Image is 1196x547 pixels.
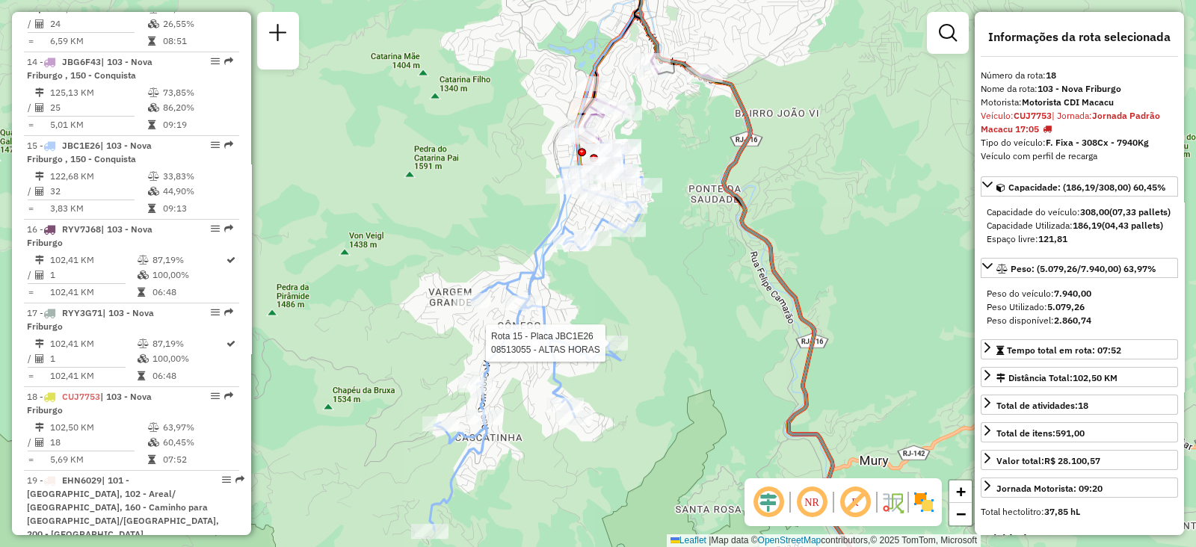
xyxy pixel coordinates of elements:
[35,438,44,447] i: Total de Atividades
[981,149,1178,163] div: Veículo com perfil de recarga
[162,435,233,450] td: 60,45%
[981,532,1178,546] h4: Atividades
[138,256,149,265] i: % de utilização do peso
[35,88,44,97] i: Distância Total
[981,339,1178,359] a: Tempo total em rota: 07:52
[1008,182,1166,193] span: Capacidade: (186,19/308,00) 60,45%
[881,490,904,514] img: Fluxo de ruas
[671,535,706,546] a: Leaflet
[49,169,147,184] td: 122,68 KM
[222,475,231,484] em: Opções
[35,19,44,28] i: Total de Atividades
[1046,69,1056,81] strong: 18
[49,268,137,282] td: 1
[49,452,147,467] td: 5,69 KM
[138,339,149,348] i: % de utilização do peso
[62,223,101,235] span: RYV7J68
[152,268,225,282] td: 100,00%
[27,391,152,415] span: 18 -
[162,420,233,435] td: 63,97%
[1044,455,1100,466] strong: R$ 28.100,57
[148,120,155,129] i: Tempo total em rota
[148,187,159,196] i: % de utilização da cubagem
[35,339,44,348] i: Distância Total
[162,34,233,49] td: 08:51
[62,56,101,67] span: JBG6F43
[152,336,225,351] td: 87,19%
[148,172,159,181] i: % de utilização do peso
[1044,506,1080,517] strong: 37,85 hL
[62,391,100,402] span: CUJ7753
[981,110,1160,135] span: | Jornada:
[49,184,147,199] td: 32
[27,307,154,332] span: | 103 - Nova Friburgo
[667,534,981,547] div: Map data © contributors,© 2025 TomTom, Microsoft
[987,300,1172,314] div: Peso Utilizado:
[49,85,147,100] td: 125,13 KM
[162,16,233,31] td: 26,55%
[1102,220,1163,231] strong: (04,43 pallets)
[211,140,220,149] em: Opções
[981,478,1178,498] a: Jornada Motorista: 09:20
[981,136,1178,149] div: Tipo do veículo:
[49,368,137,383] td: 102,41 KM
[162,117,233,132] td: 09:19
[758,535,822,546] a: OpenStreetMap
[27,117,34,132] td: =
[27,368,34,383] td: =
[981,367,1178,387] a: Distância Total:102,50 KM
[224,57,233,66] em: Rota exportada
[27,184,34,199] td: /
[49,34,147,49] td: 6,59 KM
[62,307,102,318] span: RYY3G71
[152,285,225,300] td: 06:48
[1078,400,1088,411] strong: 18
[27,223,152,248] span: | 103 - Nova Friburgo
[1055,427,1085,439] strong: 591,00
[49,117,147,132] td: 5,01 KM
[981,96,1178,109] div: Motorista:
[981,82,1178,96] div: Nome da rota:
[27,34,34,49] td: =
[987,232,1172,246] div: Espaço livre:
[211,392,220,401] em: Opções
[1022,96,1114,108] strong: Motorista CDI Macacu
[27,140,152,164] span: | 103 - Nova Friburgo , 150 - Conquista
[956,482,966,501] span: +
[138,354,149,363] i: % de utilização da cubagem
[981,505,1178,519] div: Total hectolitro:
[1047,301,1085,312] strong: 5.079,26
[138,288,145,297] i: Tempo total em rota
[148,455,155,464] i: Tempo total em rota
[27,351,34,366] td: /
[224,308,233,317] em: Rota exportada
[226,339,235,348] i: Rota otimizada
[49,100,147,115] td: 25
[162,85,233,100] td: 73,85%
[27,475,219,540] span: | 101 - [GEOGRAPHIC_DATA], 102 - Areal/ [GEOGRAPHIC_DATA], 160 - Caminho para [GEOGRAPHIC_DATA]/[...
[981,258,1178,278] a: Peso: (5.079,26/7.940,00) 63,97%
[27,435,34,450] td: /
[35,172,44,181] i: Distância Total
[981,69,1178,82] div: Número da rota:
[981,200,1178,252] div: Capacidade: (186,19/308,00) 60,45%
[981,109,1178,136] div: Veículo:
[35,103,44,112] i: Total de Atividades
[27,223,152,248] span: 16 -
[138,371,145,380] i: Tempo total em rota
[35,187,44,196] i: Total de Atividades
[35,354,44,363] i: Total de Atividades
[750,484,786,520] span: Ocultar deslocamento
[837,484,873,520] span: Exibir rótulo
[27,16,34,31] td: /
[912,490,936,514] img: Exibir/Ocultar setores
[1046,137,1149,148] strong: F. Fixa - 308Cx - 7940Kg
[1043,125,1052,134] i: Tipo do veículo ou veículo exclusivo violado
[148,423,159,432] i: % de utilização do peso
[987,314,1172,327] div: Peso disponível:
[49,16,147,31] td: 24
[35,256,44,265] i: Distância Total
[981,30,1178,44] h4: Informações da rota selecionada
[1054,315,1091,326] strong: 2.860,74
[148,37,155,46] i: Tempo total em rota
